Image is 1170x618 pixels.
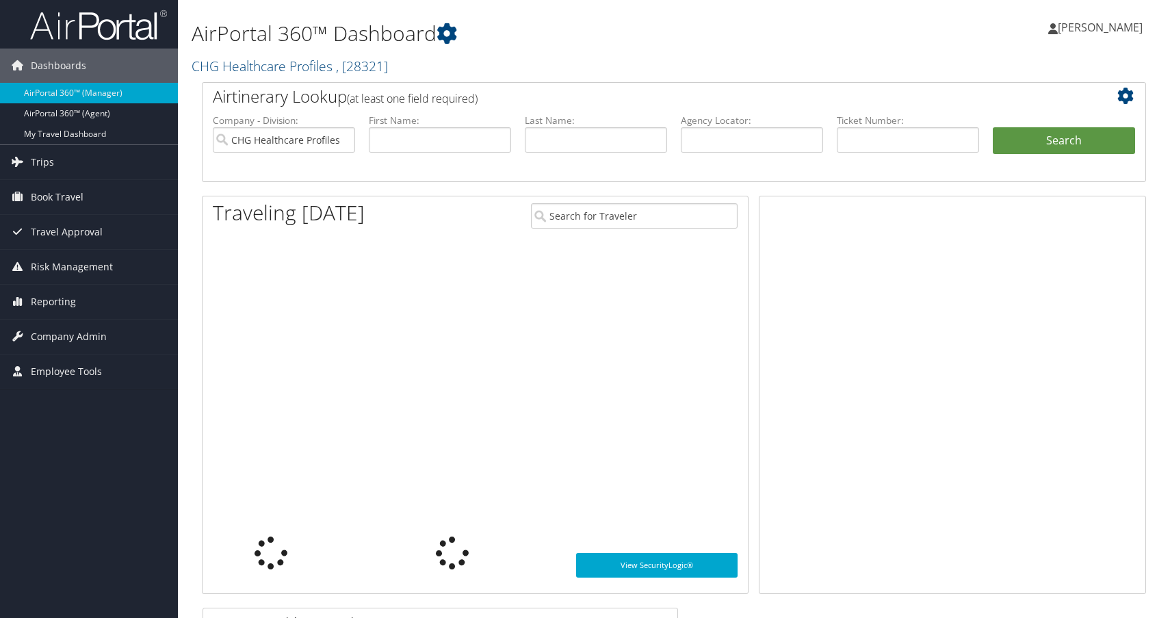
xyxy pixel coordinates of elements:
[576,553,738,578] a: View SecurityLogic®
[31,145,54,179] span: Trips
[192,57,388,75] a: CHG Healthcare Profiles
[31,250,113,284] span: Risk Management
[993,127,1135,155] button: Search
[1048,7,1156,48] a: [PERSON_NAME]
[347,91,478,106] span: (at least one field required)
[31,215,103,249] span: Travel Approval
[30,9,167,41] img: airportal-logo.png
[31,320,107,354] span: Company Admin
[837,114,979,127] label: Ticket Number:
[525,114,667,127] label: Last Name:
[31,180,83,214] span: Book Travel
[31,355,102,389] span: Employee Tools
[369,114,511,127] label: First Name:
[213,114,355,127] label: Company - Division:
[192,19,835,48] h1: AirPortal 360™ Dashboard
[531,203,738,229] input: Search for Traveler
[336,57,388,75] span: , [ 28321 ]
[681,114,823,127] label: Agency Locator:
[31,49,86,83] span: Dashboards
[1058,20,1143,35] span: [PERSON_NAME]
[213,85,1056,108] h2: Airtinerary Lookup
[31,285,76,319] span: Reporting
[213,198,365,227] h1: Traveling [DATE]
